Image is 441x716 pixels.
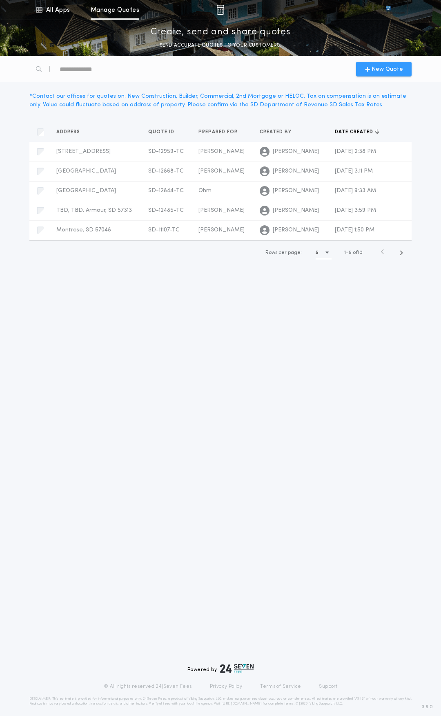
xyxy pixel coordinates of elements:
p: DISCLAIMER: This estimate is provided for informational purposes only. 24|Seven Fees, a product o... [29,696,412,706]
span: 5 [349,250,352,255]
span: New Quote [372,65,403,74]
span: Address [56,129,82,135]
span: [DATE] 1:50 PM [335,227,374,233]
span: TBD, TBD, Armour, SD 57313 [56,207,132,213]
button: Quote ID [148,128,180,136]
span: SD-12844-TC [148,188,184,194]
p: © All rights reserved. 24|Seven Fees [104,683,192,690]
span: SD-12868-TC [148,168,184,174]
span: [GEOGRAPHIC_DATA] [56,188,116,194]
span: Quote ID [148,129,176,135]
img: img [216,5,224,15]
span: [PERSON_NAME] [198,168,245,174]
span: [PERSON_NAME] [273,187,319,195]
span: Montrose, SD 57048 [56,227,111,233]
span: [DATE] 9:33 AM [335,188,376,194]
span: [DATE] 2:38 PM [335,148,376,155]
span: [PERSON_NAME] [198,207,245,213]
span: [DATE] 3:11 PM [335,168,373,174]
button: 5 [316,246,332,259]
span: 3.8.0 [422,703,433,711]
span: [DATE] 3:59 PM [335,207,376,213]
a: Terms of Service [260,683,301,690]
span: SD-12485-TC [148,207,184,213]
div: * Contact our offices for quotes on: New Construction, Builder, Commercial, 2nd Mortgage or HELOC... [29,92,412,109]
span: SD-12959-TC [148,148,184,155]
a: Support [319,683,337,690]
span: [STREET_ADDRESS] [56,148,111,155]
span: Ohm [198,188,212,194]
span: Rows per page: [265,250,302,255]
span: Prepared for [198,129,239,135]
h1: 5 [316,249,318,257]
span: Date created [335,129,375,135]
button: Address [56,128,86,136]
span: [PERSON_NAME] [198,227,245,233]
img: logo [220,664,254,673]
span: [PERSON_NAME] [273,167,319,175]
span: [PERSON_NAME] [273,206,319,215]
span: [GEOGRAPHIC_DATA] [56,168,116,174]
a: [URL][DOMAIN_NAME] [221,702,262,705]
p: SEND ACCURATE QUOTES TO YOUR CUSTOMERS. [160,41,281,49]
span: Created by [260,129,293,135]
img: vs-icon [371,6,405,14]
button: Date created [335,128,379,136]
span: [PERSON_NAME] [198,148,245,155]
p: Create, send and share quotes [151,26,291,39]
button: Created by [260,128,298,136]
button: New Quote [356,62,412,76]
span: SD-11107-TC [148,227,180,233]
div: Powered by [187,664,254,673]
span: of 10 [353,249,363,256]
a: Privacy Policy [210,683,243,690]
span: [PERSON_NAME] [273,226,319,234]
span: [PERSON_NAME] [273,148,319,156]
span: 1 [344,250,346,255]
